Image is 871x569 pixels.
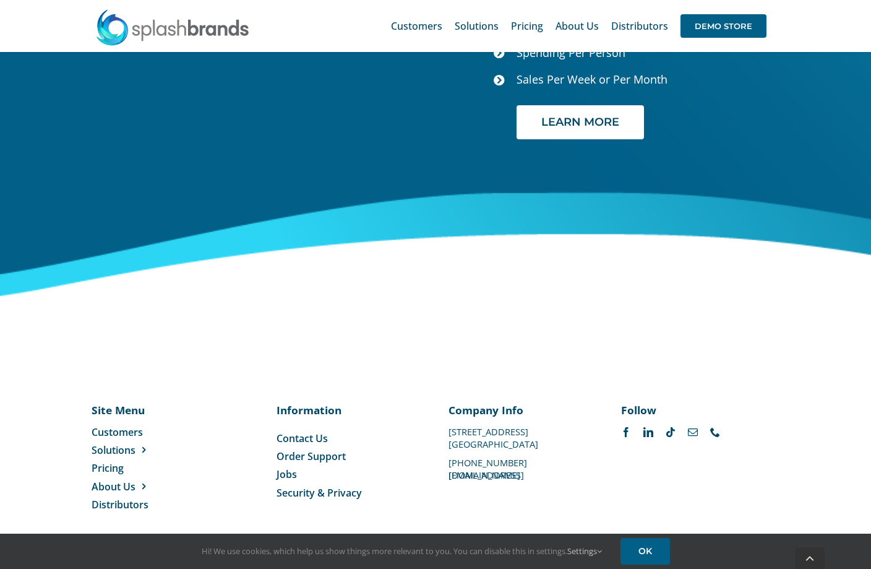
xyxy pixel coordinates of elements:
span: Spending Per Person [517,45,625,60]
a: Pricing [511,6,543,46]
a: DEMO STORE [680,6,766,46]
span: Pricing [92,461,124,475]
span: Hi! We use cookies, which help us show things more relevant to you. You can disable this in setti... [202,545,602,557]
a: Jobs [277,467,423,481]
img: SplashBrands.com Logo [95,9,250,46]
span: Distributors [611,21,668,31]
span: DEMO STORE [680,14,766,38]
span: Pricing [511,21,543,31]
a: Distributors [92,498,184,511]
a: OK [620,538,670,565]
a: Order Support [277,450,423,463]
nav: Menu [92,425,184,512]
a: Distributors [611,6,668,46]
p: Follow [621,402,767,417]
a: tiktok [666,427,676,437]
a: Solutions [92,443,184,457]
a: Settings [567,545,602,557]
nav: Menu [277,432,423,500]
span: Customers [92,425,143,439]
span: Sales Per Week or Per Month [517,72,667,87]
span: About Us [556,21,599,31]
span: Distributors [92,498,148,511]
p: Site Menu [92,402,184,417]
span: Customers [391,21,442,31]
a: phone [710,427,720,437]
a: About Us [92,480,184,493]
a: Customers [391,6,442,46]
a: Pricing [92,461,184,475]
span: About Us [92,480,135,493]
a: Security & Privacy [277,486,423,500]
a: LEARN MORE [517,105,644,139]
a: Contact Us [277,432,423,445]
span: Security & Privacy [277,486,362,500]
a: linkedin [643,427,653,437]
a: Customers [92,425,184,439]
span: Jobs [277,467,297,481]
p: Information [277,402,423,417]
a: facebook [621,427,631,437]
span: Order Support [277,450,346,463]
a: mail [688,427,698,437]
span: Contact Us [277,432,328,445]
nav: Main Menu Sticky [391,6,766,46]
span: Solutions [92,443,135,457]
span: Solutions [455,21,499,31]
p: Company Info [448,402,594,417]
span: LEARN MORE [541,116,619,129]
